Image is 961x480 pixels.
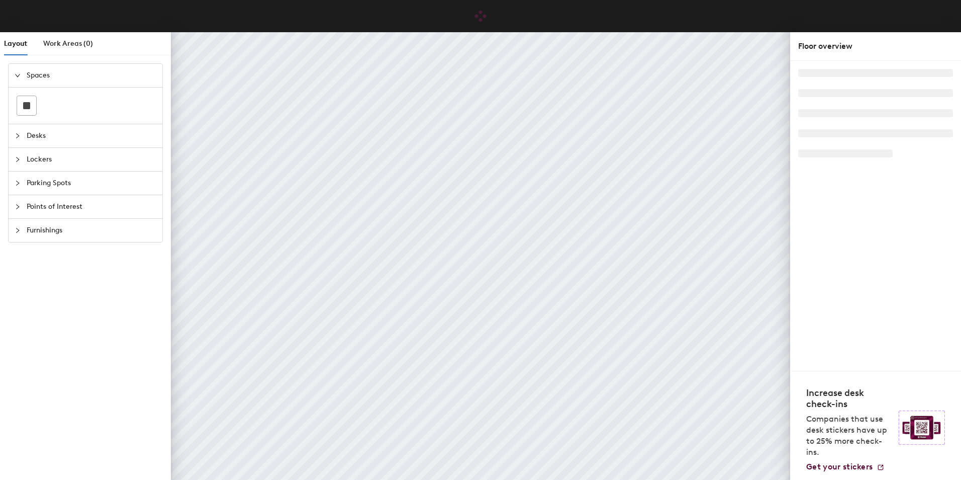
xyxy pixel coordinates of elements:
[15,227,21,233] span: collapsed
[27,64,156,87] span: Spaces
[27,219,156,242] span: Furnishings
[27,172,156,195] span: Parking Spots
[806,462,885,472] a: Get your stickers
[15,180,21,186] span: collapsed
[798,40,953,52] div: Floor overview
[15,133,21,139] span: collapsed
[15,156,21,163] span: collapsed
[806,462,873,471] span: Get your stickers
[43,39,93,48] span: Work Areas (0)
[27,148,156,171] span: Lockers
[15,204,21,210] span: collapsed
[4,39,27,48] span: Layout
[806,387,893,410] h4: Increase desk check-ins
[806,414,893,458] p: Companies that use desk stickers have up to 25% more check-ins.
[899,411,945,445] img: Sticker logo
[27,195,156,218] span: Points of Interest
[15,72,21,78] span: expanded
[27,124,156,147] span: Desks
